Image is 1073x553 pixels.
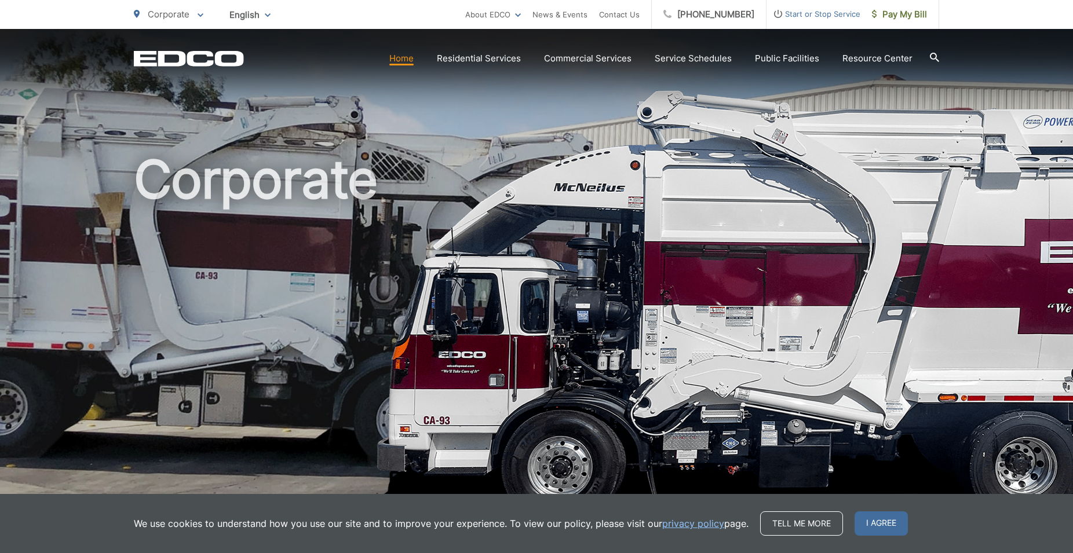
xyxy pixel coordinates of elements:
[760,511,843,536] a: Tell me more
[855,511,908,536] span: I agree
[532,8,587,21] a: News & Events
[134,50,244,67] a: EDCD logo. Return to the homepage.
[221,5,279,25] span: English
[755,52,819,65] a: Public Facilities
[465,8,521,21] a: About EDCO
[134,151,939,517] h1: Corporate
[842,52,913,65] a: Resource Center
[872,8,927,21] span: Pay My Bill
[437,52,521,65] a: Residential Services
[599,8,640,21] a: Contact Us
[134,517,749,530] p: We use cookies to understand how you use our site and to improve your experience. To view our pol...
[662,517,724,530] a: privacy policy
[389,52,414,65] a: Home
[544,52,632,65] a: Commercial Services
[655,52,732,65] a: Service Schedules
[148,9,189,20] span: Corporate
